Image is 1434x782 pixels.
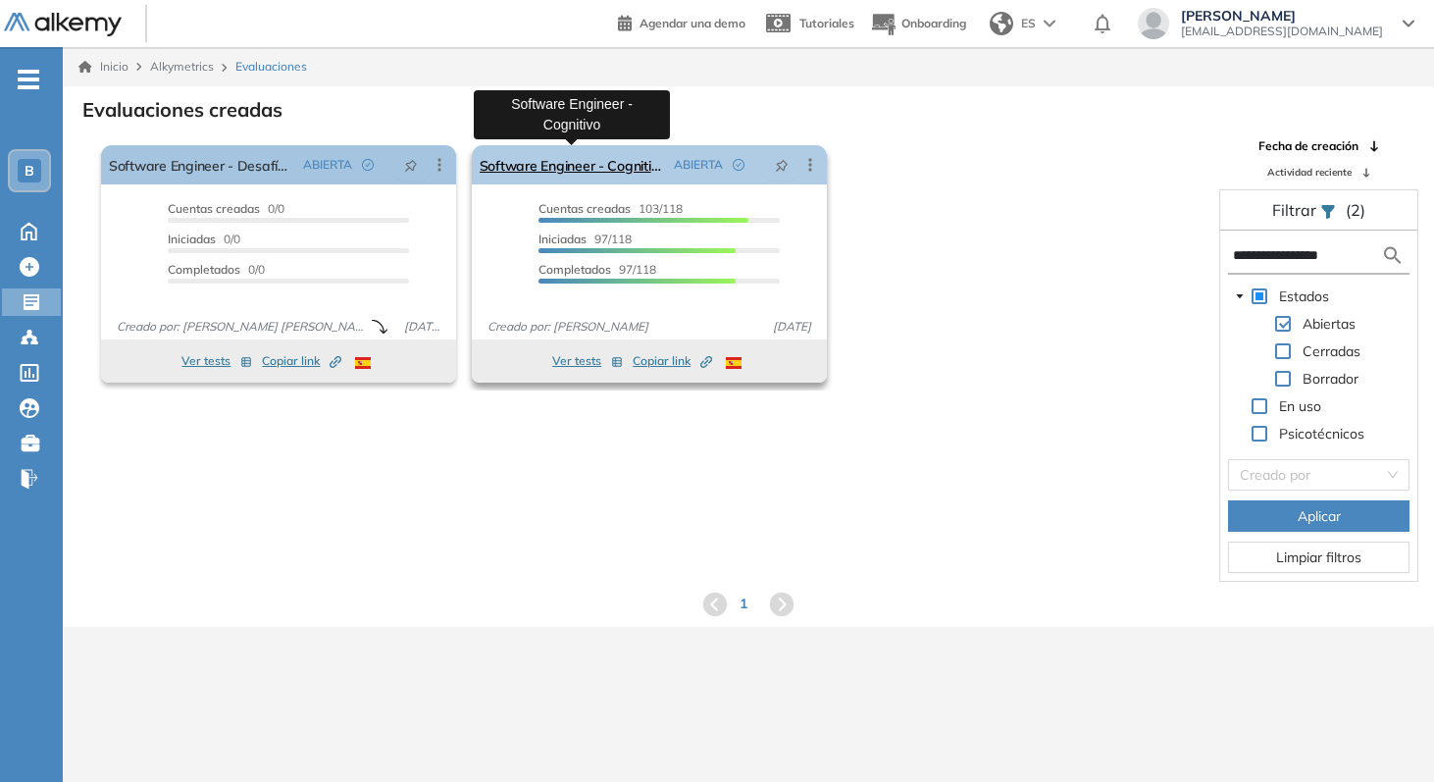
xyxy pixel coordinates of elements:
[1298,505,1341,527] span: Aplicar
[303,156,352,174] span: ABIERTA
[1381,243,1405,268] img: search icon
[1181,24,1383,39] span: [EMAIL_ADDRESS][DOMAIN_NAME]
[538,262,611,277] span: Completados
[1235,291,1245,301] span: caret-down
[740,594,747,614] span: 1
[870,3,966,45] button: Onboarding
[389,149,433,181] button: pushpin
[1275,422,1368,445] span: Psicotécnicos
[538,262,656,277] span: 97/118
[1303,370,1358,388] span: Borrador
[618,10,745,33] a: Agendar una demo
[25,163,34,179] span: B
[396,318,448,336] span: [DATE]
[1272,200,1320,220] span: Filtrar
[1275,394,1325,418] span: En uso
[150,59,214,74] span: Alkymetrics
[168,201,284,216] span: 0/0
[538,201,683,216] span: 103/118
[1346,198,1365,222] span: (2)
[633,349,712,373] button: Copiar link
[1275,285,1333,308] span: Estados
[262,352,341,370] span: Copiar link
[262,349,341,373] button: Copiar link
[640,16,745,30] span: Agendar una demo
[1299,312,1359,336] span: Abiertas
[538,232,632,246] span: 97/118
[538,201,631,216] span: Cuentas creadas
[1044,20,1055,27] img: arrow
[1228,500,1409,532] button: Aplicar
[733,159,744,171] span: check-circle
[1021,15,1036,32] span: ES
[168,262,240,277] span: Completados
[1303,342,1360,360] span: Cerradas
[168,232,240,246] span: 0/0
[674,156,723,174] span: ABIERTA
[1279,425,1364,443] span: Psicotécnicos
[1258,137,1358,155] span: Fecha de creación
[1276,547,1361,568] span: Limpiar filtros
[1267,165,1352,180] span: Actividad reciente
[181,349,252,373] button: Ver tests
[760,149,803,181] button: pushpin
[726,357,742,369] img: ESP
[1279,397,1321,415] span: En uso
[1299,339,1364,363] span: Cerradas
[355,357,371,369] img: ESP
[168,232,216,246] span: Iniciadas
[1228,542,1409,573] button: Limpiar filtros
[109,145,295,184] a: Software Engineer - Desafío Técnico
[538,232,587,246] span: Iniciadas
[235,58,307,76] span: Evaluaciones
[1279,287,1329,305] span: Estados
[109,318,372,336] span: Creado por: [PERSON_NAME] [PERSON_NAME]
[168,262,265,277] span: 0/0
[1081,554,1434,782] iframe: Chat Widget
[4,13,122,37] img: Logo
[168,201,260,216] span: Cuentas creadas
[552,349,623,373] button: Ver tests
[362,159,374,171] span: check-circle
[765,318,819,336] span: [DATE]
[990,12,1013,35] img: world
[480,145,666,184] a: Software Engineer - Cognitivo
[775,157,789,173] span: pushpin
[1181,8,1383,24] span: [PERSON_NAME]
[799,16,854,30] span: Tutoriales
[1081,554,1434,782] div: Widget de chat
[1303,315,1356,333] span: Abiertas
[901,16,966,30] span: Onboarding
[82,98,282,122] h3: Evaluaciones creadas
[633,352,712,370] span: Copiar link
[480,318,656,336] span: Creado por: [PERSON_NAME]
[1299,367,1362,391] span: Borrador
[474,90,670,139] div: Software Engineer - Cognitivo
[18,78,39,81] i: -
[404,157,418,173] span: pushpin
[78,58,128,76] a: Inicio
